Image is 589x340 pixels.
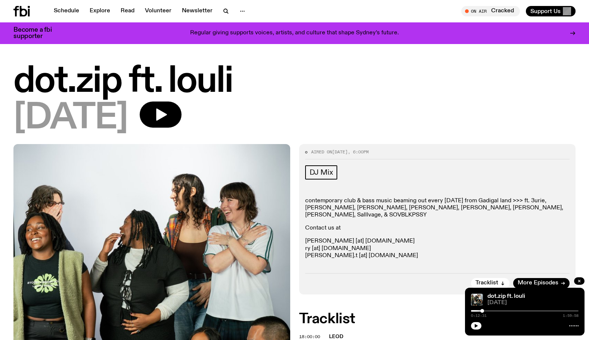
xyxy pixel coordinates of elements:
[310,168,333,177] span: DJ Mix
[299,312,576,326] h2: Tracklist
[305,238,570,259] p: [PERSON_NAME] [at] [DOMAIN_NAME] ry [at] [DOMAIN_NAME] [PERSON_NAME].t [at] [DOMAIN_NAME]
[311,149,332,155] span: Aired on
[85,6,115,16] a: Explore
[116,6,139,16] a: Read
[348,149,369,155] span: , 6:00pm
[329,334,343,339] span: Leod
[471,314,487,318] span: 0:12:31
[513,278,570,288] a: More Episodes
[299,335,320,339] button: 18:00:00
[13,102,128,135] span: [DATE]
[299,334,320,340] span: 18:00:00
[471,278,509,288] button: Tracklist
[332,149,348,155] span: [DATE]
[305,225,570,232] p: Contact us at
[526,6,576,16] button: Support Us
[518,280,558,286] span: More Episodes
[13,65,576,99] h1: dot.zip ft. louli
[140,6,176,16] a: Volunteer
[190,30,399,37] p: Regular giving supports voices, artists, and culture that shape Sydney’s future.
[305,165,338,180] a: DJ Mix
[475,280,498,286] span: Tracklist
[177,6,217,16] a: Newsletter
[487,293,525,299] a: dot.zip ft. louli
[563,314,579,318] span: 1:59:58
[530,8,561,15] span: Support Us
[49,6,84,16] a: Schedule
[461,6,520,16] button: On AirCracked
[487,300,579,306] span: [DATE]
[13,27,61,40] h3: Become a fbi supporter
[305,197,570,219] p: contemporary club & bass music beaming out every [DATE] from Gadigal land >>> ft. 3urie, [PERSON_...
